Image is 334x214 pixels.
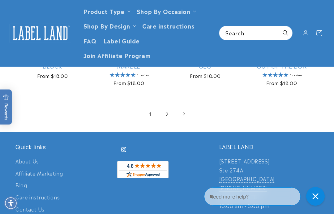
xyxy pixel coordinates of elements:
span: Care instructions [142,22,194,29]
span: Label Guide [104,37,140,44]
a: Label Land [7,21,74,45]
a: Join Affiliate Program [80,48,155,62]
h2: Quick links [15,143,115,150]
a: Geo [168,62,242,69]
summary: Shop By Design [80,18,139,33]
a: Page 1 [143,107,157,121]
iframe: Gorgias Floating Chat [204,185,328,208]
a: Out Of The Box [245,62,319,69]
nav: Pagination [15,107,319,121]
a: Product Type [83,7,125,15]
img: Label Land [9,24,71,43]
summary: Product Type [80,4,133,18]
a: Next page [177,107,191,121]
button: Search [279,26,292,40]
span: Rewards [3,95,9,120]
a: Blog [15,179,27,191]
a: Shop By Design [83,21,130,30]
p: [DATE] - [DATE] 10:00 am - 5:00 pm [219,157,319,210]
a: FAQ [80,33,100,48]
a: shopperapproved.com [117,161,169,181]
div: Accessibility Menu [4,196,18,210]
a: Marble [92,62,166,69]
span: Join Affiliate Program [83,51,151,59]
a: Block [15,62,89,69]
a: Care instructions [139,18,198,33]
h2: LABEL LAND [219,143,319,150]
span: FAQ [83,37,96,44]
a: Label Guide [100,33,143,48]
a: Care instructions [15,191,60,203]
a: About Us [15,157,39,167]
span: Shop By Occasion [137,7,191,15]
a: Page 2 [160,107,174,121]
iframe: Sign Up via Text for Offers [5,164,78,183]
summary: Shop By Occasion [133,4,199,18]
